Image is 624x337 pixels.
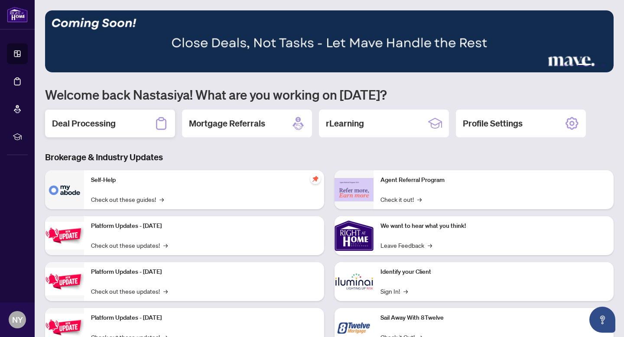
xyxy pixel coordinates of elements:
[91,240,168,250] a: Check out these updates!→
[163,240,168,250] span: →
[601,64,605,67] button: 6
[570,64,574,67] button: 3
[595,64,598,67] button: 5
[7,6,28,23] img: logo
[163,286,168,296] span: →
[577,64,591,67] button: 4
[335,178,374,202] img: Agent Referral Program
[380,267,607,277] p: Identify your Client
[428,240,432,250] span: →
[91,313,317,323] p: Platform Updates - [DATE]
[380,286,408,296] a: Sign In!→
[326,117,364,130] h2: rLearning
[463,117,523,130] h2: Profile Settings
[335,216,374,255] img: We want to hear what you think!
[380,240,432,250] a: Leave Feedback→
[45,151,614,163] h3: Brokerage & Industry Updates
[91,175,317,185] p: Self-Help
[380,313,607,323] p: Sail Away With 8Twelve
[380,221,607,231] p: We want to hear what you think!
[45,10,614,72] img: Slide 3
[159,194,164,204] span: →
[589,307,615,333] button: Open asap
[189,117,265,130] h2: Mortgage Referrals
[45,222,84,249] img: Platform Updates - July 21, 2025
[45,86,614,103] h1: Welcome back Nastasiya! What are you working on [DATE]?
[335,262,374,301] img: Identify your Client
[417,194,422,204] span: →
[563,64,567,67] button: 2
[12,314,23,326] span: NY
[310,174,321,184] span: pushpin
[380,194,422,204] a: Check it out!→
[91,267,317,277] p: Platform Updates - [DATE]
[52,117,116,130] h2: Deal Processing
[45,170,84,209] img: Self-Help
[91,221,317,231] p: Platform Updates - [DATE]
[556,64,560,67] button: 1
[403,286,408,296] span: →
[91,194,164,204] a: Check out these guides!→
[380,175,607,185] p: Agent Referral Program
[45,268,84,295] img: Platform Updates - July 8, 2025
[91,286,168,296] a: Check out these updates!→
